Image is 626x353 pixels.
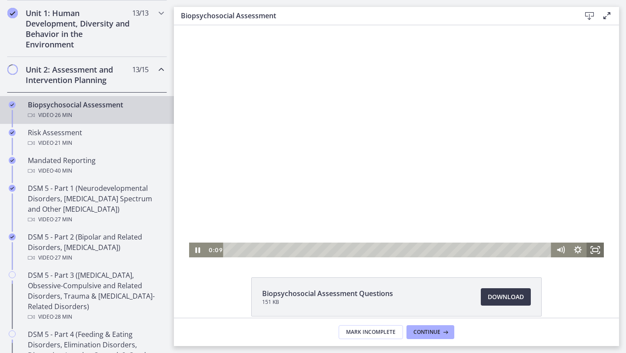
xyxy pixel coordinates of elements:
div: DSM 5 - Part 3 ([MEDICAL_DATA], Obsessive-Compulsive and Related Disorders, Trauma & [MEDICAL_DAT... [28,270,163,322]
span: Download [488,292,524,302]
span: Continue [413,329,440,336]
i: Completed [9,129,16,136]
a: Download [481,288,531,306]
span: 13 / 13 [132,8,148,18]
i: Completed [9,185,16,192]
span: · 40 min [53,166,72,176]
iframe: Video Lesson [174,25,619,257]
h3: Biopsychosocial Assessment [181,10,567,21]
div: Video [28,214,163,225]
button: Fullscreen [413,217,430,232]
span: · 28 min [53,312,72,322]
div: Video [28,166,163,176]
span: · 26 min [53,110,72,120]
i: Completed [9,157,16,164]
span: 13 / 15 [132,64,148,75]
span: · 21 min [53,138,72,148]
span: · 27 min [53,253,72,263]
div: Mandated Reporting [28,155,163,176]
span: Mark Incomplete [346,329,396,336]
span: · 27 min [53,214,72,225]
span: 151 KB [262,299,393,306]
div: DSM 5 - Part 2 (Bipolar and Related Disorders, [MEDICAL_DATA]) [28,232,163,263]
button: Mute [378,217,395,232]
div: Risk Assessment [28,127,163,148]
div: DSM 5 - Part 1 (Neurodevelopmental Disorders, [MEDICAL_DATA] Spectrum and Other [MEDICAL_DATA]) [28,183,163,225]
i: Completed [7,8,18,18]
i: Completed [9,233,16,240]
h2: Unit 2: Assessment and Intervention Planning [26,64,132,85]
div: Video [28,253,163,263]
div: Video [28,138,163,148]
button: Mark Incomplete [339,325,403,339]
h2: Unit 1: Human Development, Diversity and Behavior in the Environment [26,8,132,50]
i: Completed [9,101,16,108]
button: Continue [406,325,454,339]
div: Video [28,312,163,322]
span: Biopsychosocial Assessment Questions [262,288,393,299]
div: Video [28,110,163,120]
button: Show settings menu [395,217,413,232]
div: Biopsychosocial Assessment [28,100,163,120]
